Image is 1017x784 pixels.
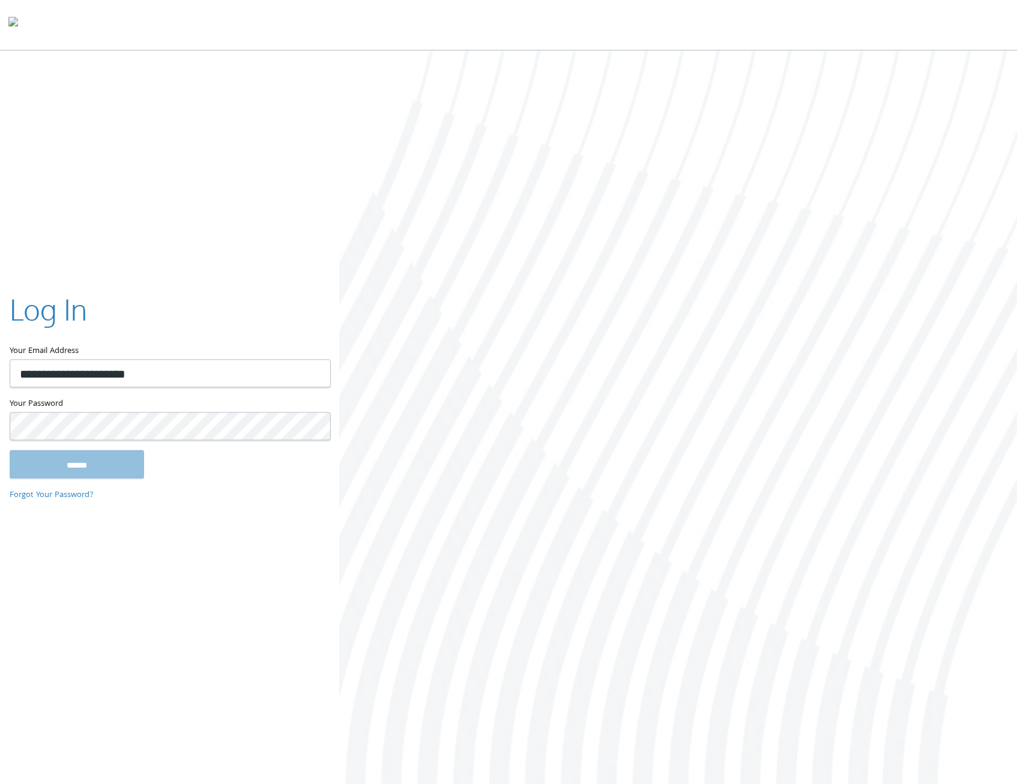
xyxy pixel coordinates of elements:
keeper-lock: Open Keeper Popup [307,366,321,381]
a: Forgot Your Password? [10,489,94,502]
keeper-lock: Open Keeper Popup [307,419,321,433]
img: todyl-logo-dark.svg [8,13,18,37]
h2: Log In [10,289,87,330]
label: Your Password [10,397,330,412]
